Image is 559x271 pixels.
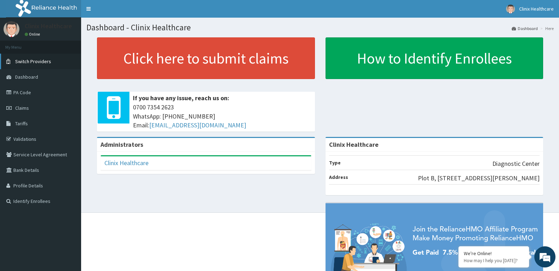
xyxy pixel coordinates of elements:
p: Plot B, [STREET_ADDRESS][PERSON_NAME] [418,174,540,183]
a: Dashboard [512,25,538,31]
span: Switch Providers [15,58,51,65]
b: Administrators [101,140,143,149]
h1: Dashboard - Clinix Healthcare [86,23,554,32]
p: Clinix Healthcare [25,23,72,29]
a: Online [25,32,42,37]
img: User Image [4,21,19,37]
img: User Image [506,5,515,13]
div: We're Online! [464,250,524,257]
span: Clinix Healthcare [519,6,554,12]
span: Tariffs [15,120,28,127]
a: How to Identify Enrollees [326,37,543,79]
p: Diagnostic Center [492,159,540,168]
a: Clinix Healthcare [104,159,148,167]
a: [EMAIL_ADDRESS][DOMAIN_NAME] [149,121,246,129]
p: How may I help you today? [464,258,524,264]
strong: Clinix Healthcare [329,140,378,149]
a: Click here to submit claims [97,37,315,79]
b: If you have any issue, reach us on: [133,94,229,102]
li: Here [539,25,554,31]
span: 0700 7354 2623 WhatsApp: [PHONE_NUMBER] Email: [133,103,311,130]
b: Address [329,174,348,180]
span: Dashboard [15,74,38,80]
b: Type [329,159,341,166]
span: Claims [15,105,29,111]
